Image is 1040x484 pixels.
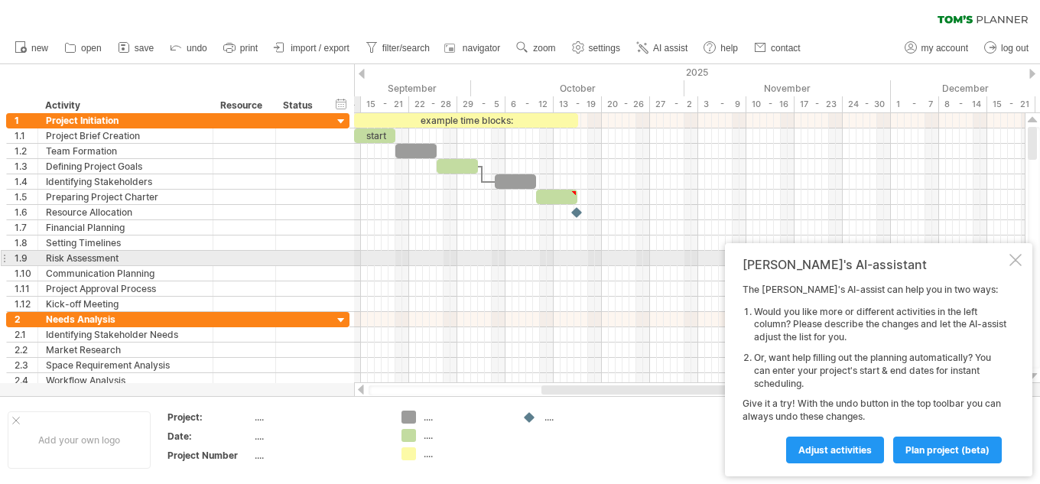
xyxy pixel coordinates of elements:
[1001,43,1029,54] span: log out
[602,96,650,112] div: 20 - 26
[750,38,805,58] a: contact
[46,113,205,128] div: Project Initiation
[987,96,1035,112] div: 15 - 21
[46,159,205,174] div: Defining Project Goals
[46,281,205,296] div: Project Approval Process
[46,174,205,189] div: Identifying Stakeholders
[270,38,354,58] a: import / export
[15,297,37,311] div: 1.12
[46,297,205,311] div: Kick-off Meeting
[463,43,500,54] span: navigator
[46,343,205,357] div: Market Research
[409,96,457,112] div: 22 - 28
[46,312,205,326] div: Needs Analysis
[46,236,205,250] div: Setting Timelines
[533,43,555,54] span: zoom
[166,38,212,58] a: undo
[46,373,205,388] div: Workflow Analysis
[544,411,628,424] div: ....
[187,43,207,54] span: undo
[684,80,891,96] div: November 2025
[361,96,409,112] div: 15 - 21
[15,190,37,204] div: 1.5
[167,449,252,462] div: Project Number
[15,343,37,357] div: 2.2
[939,96,987,112] div: 8 - 14
[771,43,801,54] span: contact
[743,284,1006,463] div: The [PERSON_NAME]'s AI-assist can help you in two ways: Give it a try! With the undo button in th...
[15,220,37,235] div: 1.7
[424,447,507,460] div: ....
[15,312,37,326] div: 2
[893,437,1002,463] a: plan project (beta)
[505,96,554,112] div: 6 - 12
[15,236,37,250] div: 1.8
[798,444,872,456] span: Adjust activities
[15,205,37,219] div: 1.6
[698,96,746,112] div: 3 - 9
[424,429,507,442] div: ....
[46,144,205,158] div: Team Formation
[424,411,507,424] div: ....
[362,38,434,58] a: filter/search
[15,144,37,158] div: 1.2
[442,38,505,58] a: navigator
[15,251,37,265] div: 1.9
[240,43,258,54] span: print
[786,437,884,463] a: Adjust activities
[650,96,698,112] div: 27 - 2
[15,113,37,128] div: 1
[46,190,205,204] div: Preparing Project Charter
[905,444,990,456] span: plan project (beta)
[921,43,968,54] span: my account
[15,128,37,143] div: 1.1
[795,96,843,112] div: 17 - 23
[265,80,471,96] div: September 2025
[11,38,53,58] a: new
[255,411,383,424] div: ....
[255,449,383,462] div: ....
[354,113,578,128] div: example time blocks:
[843,96,891,112] div: 24 - 30
[46,128,205,143] div: Project Brief Creation
[354,128,395,143] div: start
[45,98,204,113] div: Activity
[471,80,684,96] div: October 2025
[291,43,349,54] span: import / export
[46,220,205,235] div: Financial Planning
[382,43,430,54] span: filter/search
[457,96,505,112] div: 29 - 5
[554,96,602,112] div: 13 - 19
[15,159,37,174] div: 1.3
[219,38,262,58] a: print
[46,358,205,372] div: Space Requirement Analysis
[81,43,102,54] span: open
[46,251,205,265] div: Risk Assessment
[46,205,205,219] div: Resource Allocation
[901,38,973,58] a: my account
[15,327,37,342] div: 2.1
[15,266,37,281] div: 1.10
[15,174,37,189] div: 1.4
[114,38,158,58] a: save
[743,257,1006,272] div: [PERSON_NAME]'s AI-assistant
[46,327,205,342] div: Identifying Stakeholder Needs
[167,430,252,443] div: Date:
[255,430,383,443] div: ....
[754,352,1006,390] li: Or, want help filling out the planning automatically? You can enter your project's start & end da...
[632,38,692,58] a: AI assist
[283,98,317,113] div: Status
[167,411,252,424] div: Project:
[891,96,939,112] div: 1 - 7
[589,43,620,54] span: settings
[15,373,37,388] div: 2.4
[60,38,106,58] a: open
[746,96,795,112] div: 10 - 16
[46,266,205,281] div: Communication Planning
[754,306,1006,344] li: Would you like more or different activities in the left column? Please describe the changes and l...
[135,43,154,54] span: save
[15,281,37,296] div: 1.11
[220,98,267,113] div: Resource
[512,38,560,58] a: zoom
[31,43,48,54] span: new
